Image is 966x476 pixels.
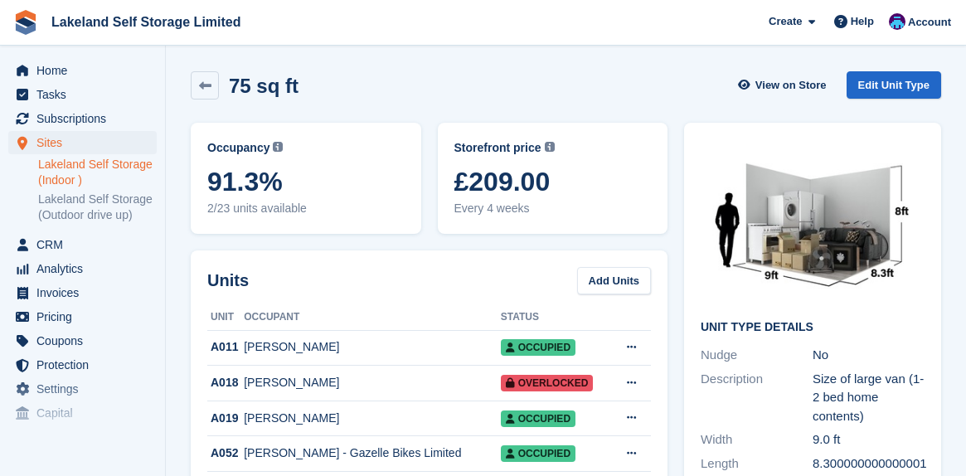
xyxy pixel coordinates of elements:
[244,304,500,331] th: Occupant
[244,374,500,391] div: [PERSON_NAME]
[847,71,941,99] a: Edit Unit Type
[36,83,136,106] span: Tasks
[207,374,244,391] div: A018
[454,139,541,157] span: Storefront price
[701,370,813,426] div: Description
[244,410,500,427] div: [PERSON_NAME]
[501,304,610,331] th: Status
[36,59,136,82] span: Home
[908,14,951,31] span: Account
[736,71,833,99] a: View on Store
[36,401,136,425] span: Capital
[45,8,248,36] a: Lakeland Self Storage Limited
[36,353,136,376] span: Protection
[229,75,299,97] h2: 75 sq ft
[207,139,269,157] span: Occupancy
[755,77,827,94] span: View on Store
[8,233,157,256] a: menu
[8,59,157,82] a: menu
[36,329,136,352] span: Coupons
[8,257,157,280] a: menu
[501,445,575,462] span: Occupied
[36,377,136,401] span: Settings
[8,281,157,304] a: menu
[889,13,905,30] img: David Dickson
[577,267,651,294] a: Add Units
[454,167,652,197] span: £209.00
[13,10,38,35] img: stora-icon-8386f47178a22dfd0bd8f6a31ec36ba5ce8667c1dd55bd0f319d3a0aa187defe.svg
[701,346,813,365] div: Nudge
[207,410,244,427] div: A019
[813,430,925,449] div: 9.0 ft
[701,139,925,308] img: 75.jpg
[36,233,136,256] span: CRM
[501,339,575,356] span: Occupied
[769,13,802,30] span: Create
[8,353,157,376] a: menu
[545,142,555,152] img: icon-info-grey-7440780725fd019a000dd9b08b2336e03edf1995a4989e88bcd33f0948082b44.svg
[207,338,244,356] div: A011
[207,444,244,462] div: A052
[207,304,244,331] th: Unit
[8,329,157,352] a: menu
[8,83,157,106] a: menu
[36,281,136,304] span: Invoices
[8,401,157,425] a: menu
[501,375,594,391] span: Overlocked
[701,430,813,449] div: Width
[207,268,249,293] h2: Units
[38,192,157,223] a: Lakeland Self Storage (Outdoor drive up)
[207,200,405,217] span: 2/23 units available
[454,200,652,217] span: Every 4 weeks
[244,444,500,462] div: [PERSON_NAME] - Gazelle Bikes Limited
[813,346,925,365] div: No
[36,305,136,328] span: Pricing
[36,131,136,154] span: Sites
[207,167,405,197] span: 91.3%
[8,377,157,401] a: menu
[8,131,157,154] a: menu
[36,107,136,130] span: Subscriptions
[8,305,157,328] a: menu
[813,370,925,426] div: Size of large van (1-2 bed home contents)
[36,257,136,280] span: Analytics
[244,338,500,356] div: [PERSON_NAME]
[8,107,157,130] a: menu
[38,157,157,188] a: Lakeland Self Storage (Indoor )
[851,13,874,30] span: Help
[501,410,575,427] span: Occupied
[701,321,925,334] h2: Unit Type details
[273,142,283,152] img: icon-info-grey-7440780725fd019a000dd9b08b2336e03edf1995a4989e88bcd33f0948082b44.svg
